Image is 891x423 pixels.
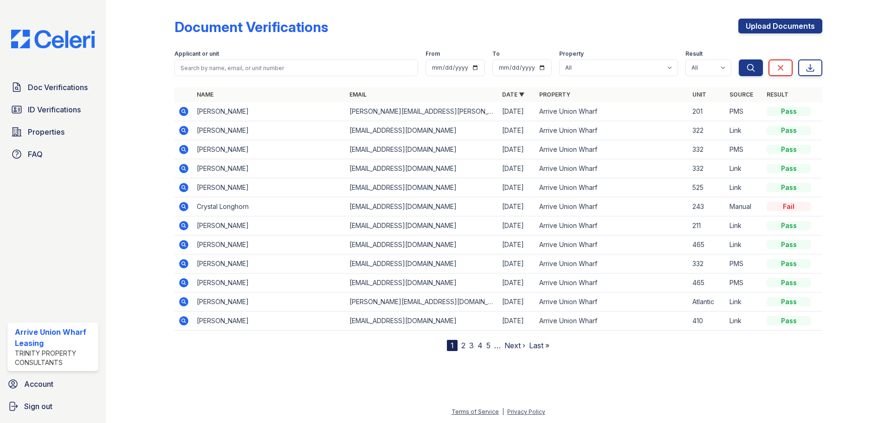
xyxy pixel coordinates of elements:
[24,401,52,412] span: Sign out
[498,159,536,178] td: [DATE]
[504,341,525,350] a: Next ›
[536,121,688,140] td: Arrive Union Wharf
[193,102,346,121] td: [PERSON_NAME]
[346,140,498,159] td: [EMAIL_ADDRESS][DOMAIN_NAME]
[498,312,536,331] td: [DATE]
[426,50,440,58] label: From
[346,293,498,312] td: [PERSON_NAME][EMAIL_ADDRESS][DOMAIN_NAME]
[492,50,500,58] label: To
[738,19,822,33] a: Upload Documents
[767,221,811,230] div: Pass
[486,341,491,350] a: 5
[7,145,98,163] a: FAQ
[24,378,53,390] span: Account
[726,254,763,273] td: PMS
[767,164,811,173] div: Pass
[28,149,43,160] span: FAQ
[193,293,346,312] td: [PERSON_NAME]
[174,50,219,58] label: Applicant or unit
[193,140,346,159] td: [PERSON_NAME]
[346,121,498,140] td: [EMAIL_ADDRESS][DOMAIN_NAME]
[685,50,703,58] label: Result
[767,259,811,268] div: Pass
[15,326,95,349] div: Arrive Union Wharf Leasing
[502,408,504,415] div: |
[346,197,498,216] td: [EMAIL_ADDRESS][DOMAIN_NAME]
[498,121,536,140] td: [DATE]
[536,312,688,331] td: Arrive Union Wharf
[193,178,346,197] td: [PERSON_NAME]
[536,159,688,178] td: Arrive Union Wharf
[536,102,688,121] td: Arrive Union Wharf
[689,159,726,178] td: 332
[536,140,688,159] td: Arrive Union Wharf
[689,273,726,293] td: 465
[539,91,570,98] a: Property
[507,408,545,415] a: Privacy Policy
[498,273,536,293] td: [DATE]
[346,159,498,178] td: [EMAIL_ADDRESS][DOMAIN_NAME]
[767,240,811,249] div: Pass
[726,197,763,216] td: Manual
[730,91,753,98] a: Source
[4,375,102,393] a: Account
[767,183,811,192] div: Pass
[726,216,763,235] td: Link
[689,235,726,254] td: 465
[7,123,98,141] a: Properties
[174,19,328,35] div: Document Verifications
[689,312,726,331] td: 410
[689,140,726,159] td: 332
[498,254,536,273] td: [DATE]
[726,159,763,178] td: Link
[536,235,688,254] td: Arrive Union Wharf
[536,273,688,293] td: Arrive Union Wharf
[767,107,811,116] div: Pass
[559,50,584,58] label: Property
[689,102,726,121] td: 201
[193,235,346,254] td: [PERSON_NAME]
[726,102,763,121] td: PMS
[498,197,536,216] td: [DATE]
[498,235,536,254] td: [DATE]
[349,91,367,98] a: Email
[346,254,498,273] td: [EMAIL_ADDRESS][DOMAIN_NAME]
[447,340,458,351] div: 1
[346,216,498,235] td: [EMAIL_ADDRESS][DOMAIN_NAME]
[536,254,688,273] td: Arrive Union Wharf
[726,140,763,159] td: PMS
[689,293,726,312] td: Atlantic
[4,397,102,416] a: Sign out
[767,145,811,154] div: Pass
[498,140,536,159] td: [DATE]
[478,341,483,350] a: 4
[689,254,726,273] td: 332
[767,278,811,287] div: Pass
[193,197,346,216] td: Crystal Longhorn
[28,126,65,137] span: Properties
[193,273,346,293] td: [PERSON_NAME]
[498,102,536,121] td: [DATE]
[689,197,726,216] td: 243
[15,349,95,367] div: Trinity Property Consultants
[346,273,498,293] td: [EMAIL_ADDRESS][DOMAIN_NAME]
[346,178,498,197] td: [EMAIL_ADDRESS][DOMAIN_NAME]
[193,216,346,235] td: [PERSON_NAME]
[469,341,474,350] a: 3
[502,91,524,98] a: Date ▼
[689,121,726,140] td: 322
[193,254,346,273] td: [PERSON_NAME]
[529,341,549,350] a: Last »
[498,178,536,197] td: [DATE]
[767,91,788,98] a: Result
[726,235,763,254] td: Link
[767,297,811,306] div: Pass
[193,312,346,331] td: [PERSON_NAME]
[461,341,465,350] a: 2
[689,178,726,197] td: 525
[494,340,501,351] span: …
[193,121,346,140] td: [PERSON_NAME]
[767,202,811,211] div: Fail
[726,121,763,140] td: Link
